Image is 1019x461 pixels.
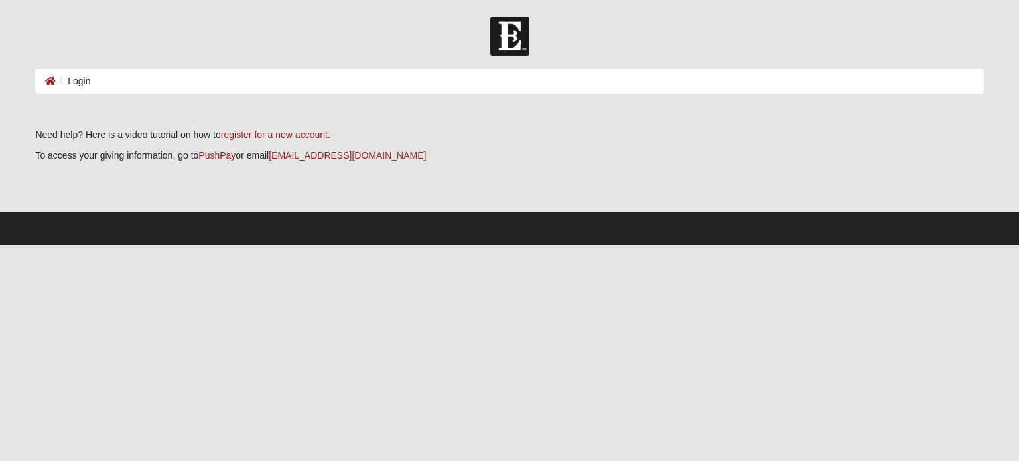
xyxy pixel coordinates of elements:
a: PushPay [198,150,236,161]
img: Church of Eleven22 Logo [490,17,529,56]
p: Need help? Here is a video tutorial on how to . [35,128,983,142]
p: To access your giving information, go to or email [35,149,983,163]
a: [EMAIL_ADDRESS][DOMAIN_NAME] [269,150,426,161]
a: register for a new account [221,129,328,140]
li: Login [56,74,90,88]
